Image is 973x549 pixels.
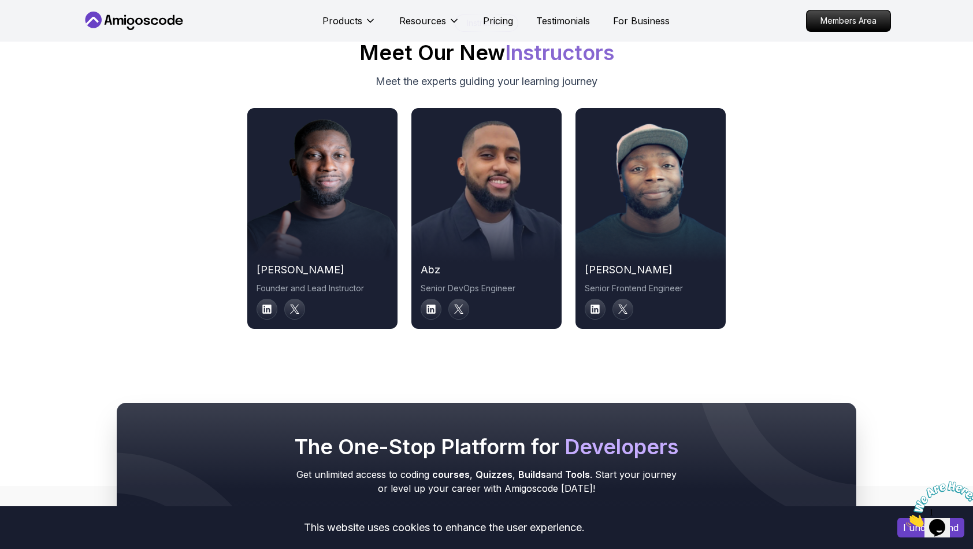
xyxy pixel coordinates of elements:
[505,40,614,65] span: Instructors
[536,14,590,28] a: Testimonials
[565,469,590,480] span: Tools
[376,73,597,90] p: Meet the experts guiding your learning journey
[518,469,546,480] span: Builds
[807,10,890,31] p: Members Area
[476,469,513,480] span: Quizzes
[565,434,678,459] span: Developers
[585,262,716,278] h2: [PERSON_NAME]
[575,117,726,262] img: instructor
[585,283,716,294] p: Senior Frontend Engineer
[322,14,362,28] p: Products
[5,5,76,50] img: Chat attention grabber
[411,117,562,262] img: instructor
[359,41,614,64] h2: Meet Our New
[421,262,552,278] h2: abz
[9,515,880,540] div: This website uses cookies to enhance the user experience.
[897,518,964,537] button: Accept cookies
[432,469,470,480] span: courses
[901,477,973,532] iframe: chat widget
[292,435,681,458] h2: The One-Stop Platform for
[483,14,513,28] a: Pricing
[322,14,376,37] button: Products
[399,14,446,28] p: Resources
[421,283,552,294] p: Senior DevOps Engineer
[399,14,460,37] button: Resources
[613,14,670,28] a: For Business
[5,5,9,14] span: 1
[247,117,398,262] img: instructor
[257,283,388,294] p: Founder and Lead Instructor
[292,468,681,495] p: Get unlimited access to coding , , and . Start your journey or level up your career with Amigosco...
[806,10,891,32] a: Members Area
[257,262,388,278] h2: [PERSON_NAME]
